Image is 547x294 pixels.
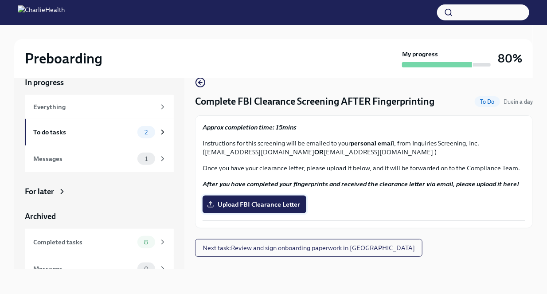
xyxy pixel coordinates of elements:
[402,50,438,59] strong: My progress
[140,156,153,162] span: 1
[25,145,174,172] a: Messages1
[504,98,533,106] span: October 9th, 2025 09:00
[25,211,174,222] a: Archived
[195,95,434,108] h4: Complete FBI Clearance Screening AFTER Fingerprinting
[18,5,65,20] img: CharlieHealth
[33,264,134,274] div: Messages
[195,239,422,257] button: Next task:Review and sign onboarding paperwork in [GEOGRAPHIC_DATA]
[25,186,174,197] a: For later
[504,98,533,105] span: Due
[33,237,134,247] div: Completed tasks
[25,119,174,145] a: To do tasks2
[498,51,522,67] h3: 80%
[203,243,415,252] span: Next task : Review and sign onboarding paperwork in [GEOGRAPHIC_DATA]
[314,148,324,156] strong: OR
[139,129,153,136] span: 2
[475,98,500,105] span: To Do
[25,95,174,119] a: Everything
[33,154,134,164] div: Messages
[203,139,525,157] p: Instructions for this screening will be emailed to your , from Inquiries Screening, Inc. ([EMAIL_...
[139,239,153,246] span: 8
[33,102,155,112] div: Everything
[514,98,533,105] strong: in a day
[25,229,174,255] a: Completed tasks8
[25,186,54,197] div: For later
[203,164,525,172] p: Once you have your clearance letter, please upload it below, and it will be forwarded on to the C...
[203,196,306,213] label: Upload FBI Clearance Letter
[203,180,519,188] strong: After you have completed your fingerprints and received the clearance letter via email, please up...
[33,127,134,137] div: To do tasks
[25,77,174,88] a: In progress
[209,200,300,209] span: Upload FBI Clearance Letter
[351,139,394,147] strong: personal email
[203,123,297,131] strong: Approx completion time: 15mins
[139,266,154,272] span: 0
[25,50,102,67] h2: Preboarding
[25,255,174,282] a: Messages0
